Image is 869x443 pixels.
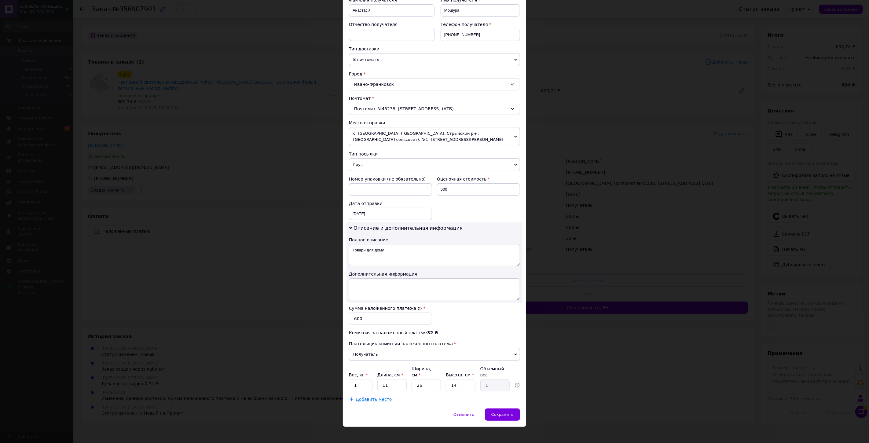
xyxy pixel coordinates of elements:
label: Высота, см [446,372,474,377]
span: Отменить [453,412,474,417]
span: Описание и дополнительная информация [354,225,463,231]
div: Объёмный вес [480,366,510,378]
span: Получатель [349,348,520,361]
div: Комиссия за наложенный платёж: [349,330,520,336]
div: Оценочная стоимость [437,176,520,182]
div: Номер упаковки (не обязательно) [349,176,432,182]
span: Сохранить [491,412,514,417]
span: Тип доставки [349,46,380,51]
div: Полное описание [349,237,520,243]
label: Ширина, см [412,366,431,377]
span: Груз [349,158,520,171]
div: Почтомат №45238: [STREET_ADDRESS] (АТБ) [349,103,520,115]
div: Город [349,71,520,77]
label: Сумма наложенного платежа [349,306,422,311]
span: 32 ₴ [427,330,438,335]
span: Плательщик комиссии наложенного платежа [349,341,453,346]
div: Дополнительная информация [349,271,520,277]
div: Дата отправки [349,200,432,207]
label: Длина, см [377,372,403,377]
span: Телефон получателя [441,22,488,27]
span: с. [GEOGRAPHIC_DATA] ([GEOGRAPHIC_DATA], Стрыйский р-н. [GEOGRAPHIC_DATA] сельсовет): №1: [STREET... [349,127,520,146]
span: Тип посылки [349,152,378,156]
div: Ивано-Франковск [349,78,520,90]
span: Добавить место [356,397,392,402]
span: В почтомате [349,53,520,66]
input: +380 [441,29,520,41]
div: Почтомат [349,95,520,101]
label: Вес, кг [349,372,368,377]
span: Место отправки [349,120,385,125]
span: Отчество получателя [349,22,398,27]
textarea: Товари для дому [349,244,520,266]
